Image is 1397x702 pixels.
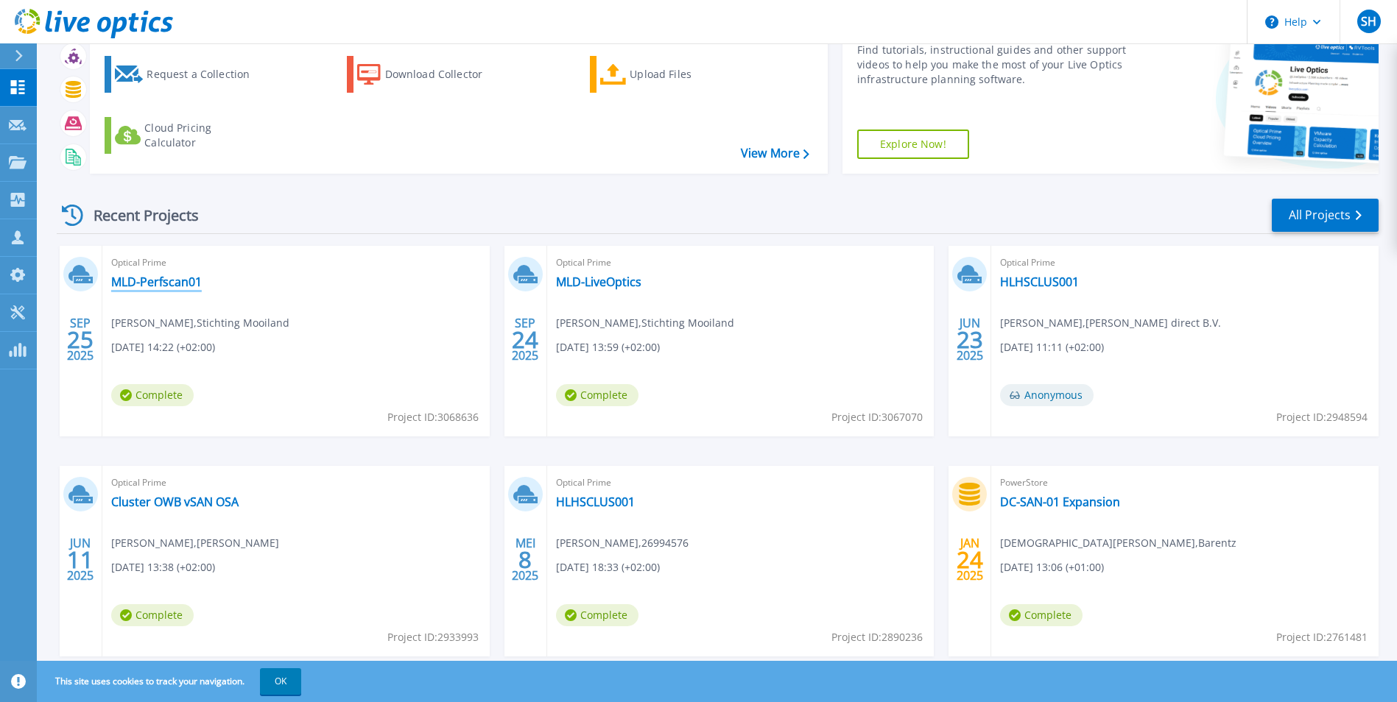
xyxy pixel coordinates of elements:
span: Project ID: 2890236 [831,629,923,645]
span: [PERSON_NAME] , Stichting Mooiland [556,315,734,331]
span: Complete [111,384,194,406]
span: [DATE] 13:59 (+02:00) [556,339,660,355]
span: Complete [1000,604,1083,626]
div: Cloud Pricing Calculator [144,121,262,150]
span: SH [1361,15,1376,27]
span: 24 [512,333,538,346]
button: OK [260,668,301,695]
span: This site uses cookies to track your navigation. [41,668,301,695]
span: Optical Prime [556,475,926,491]
span: PowerStore [1000,475,1370,491]
a: Cloud Pricing Calculator [105,117,269,154]
span: 23 [957,333,983,346]
a: All Projects [1272,199,1379,232]
span: [PERSON_NAME] , [PERSON_NAME] [111,535,279,551]
span: Complete [556,604,638,626]
div: Find tutorials, instructional guides and other support videos to help you make the most of your L... [857,43,1130,87]
div: Download Collector [385,60,503,89]
a: HLHSCLUS001 [556,494,635,509]
span: Project ID: 3067070 [831,409,923,425]
span: [PERSON_NAME] , Stichting Mooiland [111,315,289,331]
span: [DEMOGRAPHIC_DATA][PERSON_NAME] , Barentz [1000,535,1236,551]
span: Optical Prime [556,255,926,271]
a: Request a Collection [105,56,269,93]
span: [PERSON_NAME] , [PERSON_NAME] direct B.V. [1000,315,1221,331]
div: Recent Projects [57,197,219,233]
span: Project ID: 2761481 [1276,629,1368,645]
span: [DATE] 13:38 (+02:00) [111,559,215,575]
span: Optical Prime [111,475,481,491]
span: [DATE] 18:33 (+02:00) [556,559,660,575]
a: MLD-LiveOptics [556,274,641,289]
a: HLHSCLUS001 [1000,274,1079,289]
div: JUN 2025 [956,313,984,366]
a: DC-SAN-01 Expansion [1000,494,1120,509]
span: [DATE] 13:06 (+01:00) [1000,559,1104,575]
span: 11 [67,553,94,566]
span: 24 [957,553,983,566]
span: [PERSON_NAME] , 26994576 [556,535,689,551]
div: SEP 2025 [66,313,94,366]
span: 25 [67,333,94,346]
span: [DATE] 14:22 (+02:00) [111,339,215,355]
span: Complete [556,384,638,406]
span: 8 [518,553,532,566]
a: Download Collector [347,56,511,93]
span: Complete [111,604,194,626]
div: SEP 2025 [511,313,539,366]
span: Project ID: 3068636 [387,409,479,425]
span: [DATE] 11:11 (+02:00) [1000,339,1104,355]
div: Upload Files [630,60,747,89]
div: Request a Collection [147,60,264,89]
div: JAN 2025 [956,533,984,586]
a: Upload Files [590,56,754,93]
a: MLD-Perfscan01 [111,274,202,289]
div: MEI 2025 [511,533,539,586]
span: Optical Prime [1000,255,1370,271]
a: View More [741,146,809,160]
span: Anonymous [1000,384,1094,406]
span: Project ID: 2948594 [1276,409,1368,425]
a: Explore Now! [857,130,969,159]
div: JUN 2025 [66,533,94,586]
span: Project ID: 2933993 [387,629,479,645]
span: Optical Prime [111,255,481,271]
a: Cluster OWB vSAN OSA [111,494,239,509]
